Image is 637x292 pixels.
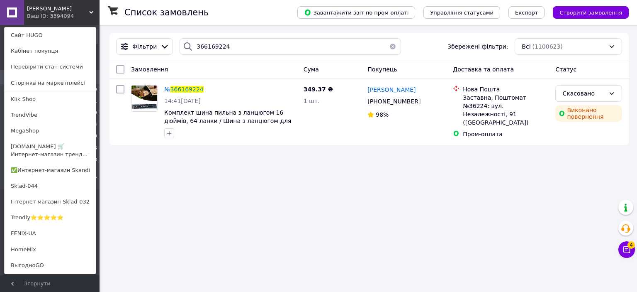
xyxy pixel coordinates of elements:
span: Доставка та оплата [453,66,514,73]
div: Нова Пошта [463,85,549,93]
span: № [164,86,170,93]
h1: Список замовлень [124,7,209,17]
a: MegaShop [5,123,96,139]
span: Покупець [367,66,397,73]
span: Завантажити звіт по пром-оплаті [304,9,408,16]
button: Управління статусами [423,6,500,19]
span: 4 [627,241,635,249]
a: ✅Интернет-магазин Skandi [5,162,96,178]
a: ВыгодноGO [5,258,96,273]
span: Збережені фільтри: [447,42,508,51]
span: 1 шт. [304,98,320,104]
div: Заставна, Поштомат №36224: вул. Незалежності, 91 ([GEOGRAPHIC_DATA]) [463,93,549,127]
span: 14:41[DATE] [164,98,201,104]
span: Фільтри [132,42,157,51]
span: HUGO [27,5,89,12]
button: Завантажити звіт по пром-оплаті [297,6,415,19]
a: FENIX-UA [5,226,96,241]
a: Klik Shop [5,91,96,107]
a: Перевірити стан системи [5,59,96,75]
a: Створити замовлення [545,9,629,15]
span: (1100623) [532,43,563,50]
input: Пошук за номером замовлення, ПІБ покупця, номером телефону, Email, номером накладної [180,38,401,55]
span: Статус [555,66,576,73]
button: Чат з покупцем4 [618,241,635,258]
a: TrendVibe [5,107,96,123]
div: Скасовано [562,89,605,98]
a: №366169224 [164,86,204,93]
a: [DOMAIN_NAME] 🛒 Интернет-магазин тренд... [5,139,96,162]
div: Пром-оплата [463,130,549,138]
div: Виконано повернення [555,105,622,122]
a: Сторінка на маркетплейсі [5,75,96,91]
img: Фото товару [131,86,157,111]
a: Trendly⭐⭐⭐⭐⭐ [5,210,96,226]
span: Cума [304,66,319,73]
span: 366169224 [170,86,204,93]
span: Управління статусами [430,10,494,16]
span: 98% [376,111,389,118]
a: HomeMix [5,242,96,258]
span: 349.37 ₴ [304,86,333,93]
a: Sklad-044 [5,178,96,194]
button: Створити замовлення [553,6,629,19]
a: Сайт HUGO [5,27,96,43]
a: [PERSON_NAME] [367,86,416,94]
button: Очистить [384,38,401,55]
span: Всі [522,42,530,51]
button: Експорт [508,6,545,19]
span: Замовлення [131,66,168,73]
div: [PHONE_NUMBER] [366,96,422,107]
span: [PERSON_NAME] [367,86,416,93]
span: Експорт [515,10,538,16]
a: Кабінет покупця [5,43,96,59]
a: Easyshop [5,273,96,289]
a: Інтернет магазин Sklad-032 [5,194,96,210]
a: Фото товару [131,85,158,112]
span: Створити замовлення [559,10,622,16]
div: Ваш ID: 3394094 [27,12,62,20]
a: Комплект шина пильна з ланцюгом 16 дюймів, 64 ланки / Шина з ланцюгом для пили / Шина і ланцюг дл... [164,109,291,133]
